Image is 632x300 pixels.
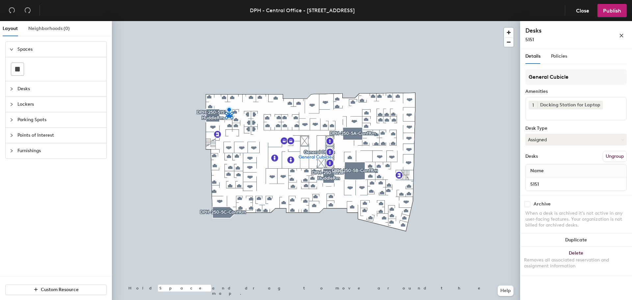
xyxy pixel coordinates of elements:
[603,151,627,162] button: Ungroup
[28,26,70,31] span: Neighborhoods (0)
[534,202,551,207] div: Archive
[525,37,534,42] span: 5151
[3,26,18,31] span: Layout
[9,7,15,14] span: undo
[525,53,540,59] span: Details
[498,286,513,296] button: Help
[21,4,34,17] button: Redo (⌘ + ⇧ + Z)
[17,42,102,57] span: Spaces
[10,87,13,91] span: collapsed
[619,33,624,38] span: close
[597,4,627,17] button: Publish
[5,285,107,295] button: Custom Resource
[570,4,595,17] button: Close
[17,112,102,127] span: Parking Spots
[250,6,355,14] div: DPH - Central Office - [STREET_ADDRESS]
[525,126,627,131] div: Desk Type
[537,101,603,109] div: Docking Station for Laptop
[17,97,102,112] span: Lockers
[17,81,102,96] span: Desks
[525,154,538,159] div: Desks
[551,53,567,59] span: Policies
[5,4,18,17] button: Undo (⌘ + Z)
[41,287,79,292] span: Custom Resource
[576,8,589,14] span: Close
[520,233,632,247] button: Duplicate
[525,89,627,94] div: Amenities
[603,8,621,14] span: Publish
[10,149,13,153] span: collapsed
[527,165,547,177] span: Name
[17,143,102,158] span: Furnishings
[529,101,537,109] button: 1
[532,102,534,109] span: 1
[520,247,632,276] button: DeleteRemoves all associated reservation and assignment information
[10,133,13,137] span: collapsed
[527,179,625,189] input: Unnamed desk
[525,210,627,228] div: When a desk is archived it's not active in any user-facing features. Your organization is not bil...
[10,102,13,106] span: collapsed
[524,257,628,269] div: Removes all associated reservation and assignment information
[525,26,598,35] h4: Desks
[525,134,627,146] button: Assigned
[10,47,13,51] span: expanded
[17,128,102,143] span: Points of Interest
[10,118,13,122] span: collapsed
